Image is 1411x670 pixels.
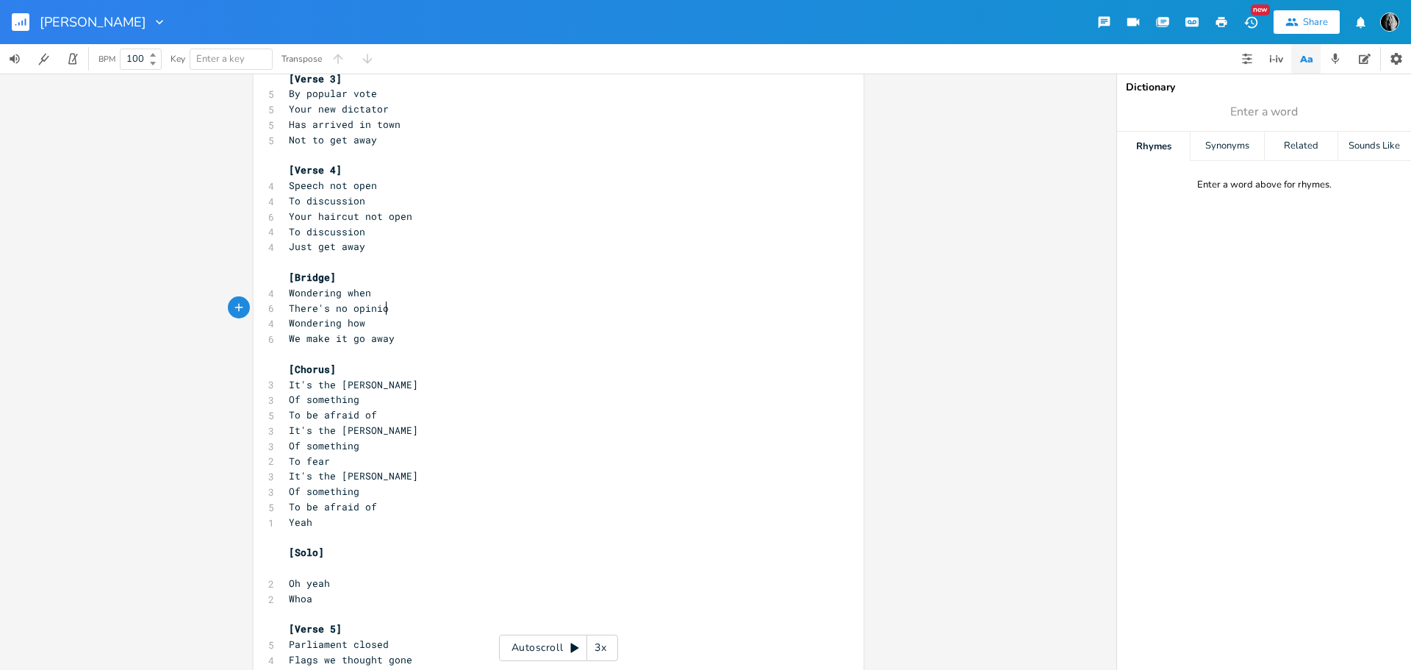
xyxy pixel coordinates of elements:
span: Enter a key [196,52,245,65]
span: Wondering how [289,316,365,329]
div: BPM [98,55,115,63]
span: Of something [289,485,359,498]
span: Just get away [289,240,365,253]
div: Autoscroll [499,635,618,661]
div: Share [1303,15,1328,29]
span: To discussion [289,194,365,207]
div: Transpose [281,54,322,63]
span: Yeah [289,516,312,529]
span: [Chorus] [289,363,336,376]
span: By popular vote [289,87,377,100]
span: [Verse 4] [289,163,342,177]
span: Oh yeah [289,577,330,590]
span: To be afraid of [289,500,377,513]
div: Dictionary [1126,82,1402,93]
span: Not to get away [289,133,377,146]
div: New [1251,4,1270,15]
span: Parliament closed [289,638,389,651]
div: Key [170,54,185,63]
span: [Bridge] [289,271,336,284]
span: Of something [289,393,359,406]
span: To discussion [289,225,365,238]
div: Enter a word above for rhymes. [1197,179,1332,191]
span: Wondering when [289,286,371,299]
span: Speech not open [289,179,377,192]
span: Has arrived in town [289,118,401,131]
div: Rhymes [1117,132,1190,161]
span: Of something [289,439,359,452]
span: [Verse 5] [289,622,342,635]
span: There's no opinio [289,302,389,315]
button: Share [1274,10,1340,34]
button: New [1236,9,1265,35]
div: 3x [587,635,614,661]
div: Related [1265,132,1338,161]
span: It's the [PERSON_NAME] [289,469,418,482]
span: We make it go away [289,332,395,345]
span: Your new dictator [289,102,389,115]
span: To fear [289,455,330,468]
span: To be afraid of [289,408,377,421]
span: Flags we thought gone [289,653,412,666]
span: It's the [PERSON_NAME] [289,378,418,391]
img: RTW72 [1380,13,1399,32]
span: [PERSON_NAME] [40,15,146,29]
span: [Solo] [289,546,324,559]
div: Sounds Like [1338,132,1411,161]
span: [Verse 3] [289,72,342,85]
span: Enter a word [1230,104,1298,121]
span: Your haircut not open [289,210,412,223]
div: Synonyms [1191,132,1263,161]
span: It's the [PERSON_NAME] [289,424,418,437]
span: Whoa [289,592,312,605]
